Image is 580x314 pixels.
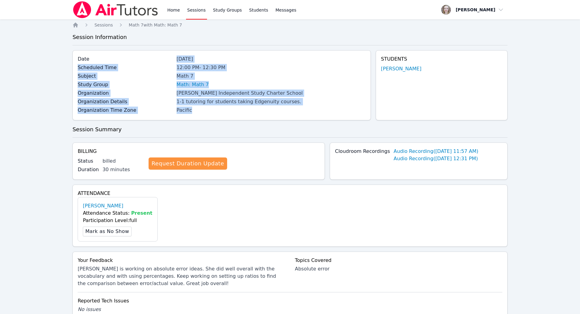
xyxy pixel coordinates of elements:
[78,265,285,287] div: [PERSON_NAME] is working on absolute error ideas. She did well overall with the vocabulary and wi...
[394,155,478,162] a: Audio Recording([DATE] 12:31 PM)
[177,81,209,88] a: Math: Math 7
[72,33,508,41] h3: Session Information
[94,22,113,28] a: Sessions
[78,81,173,88] label: Study Group
[295,257,502,264] div: Topics Covered
[381,55,502,63] h4: Students
[103,166,144,173] div: 30 minutes
[295,265,502,273] div: Absolute error
[103,157,144,165] div: billed
[78,55,173,63] label: Date
[177,55,366,63] div: [DATE]
[83,217,152,224] div: Participation Level: full
[78,98,173,105] label: Organization Details
[78,297,502,305] div: Reported Tech Issues
[78,190,502,197] h4: Attendance
[131,210,153,216] span: Present
[83,227,132,236] button: Mark as No Show
[83,210,152,217] div: Attendance Status:
[78,306,101,312] span: No issues
[78,90,173,97] label: Organization
[177,90,366,97] div: [PERSON_NAME] Independent Study Charter School
[83,202,123,210] a: [PERSON_NAME]
[78,148,320,155] h4: Billing
[177,72,366,80] div: Math 7
[78,166,99,173] label: Duration
[335,148,390,155] label: Cloudroom Recordings
[129,22,182,28] a: Math 7with Math: Math 7
[72,125,508,134] h3: Session Summary
[72,22,508,28] nav: Breadcrumb
[394,148,478,155] a: Audio Recording([DATE] 11:57 AM)
[177,64,366,71] div: 12:00 PM - 12:30 PM
[276,7,297,13] span: Messages
[78,107,173,114] label: Organization Time Zone
[78,157,99,165] label: Status
[78,64,173,71] label: Scheduled Time
[94,23,113,27] span: Sessions
[177,98,366,105] div: 1-1 tutoring for students taking Edgenuity courses.
[129,23,182,27] span: Math 7 with Math: Math 7
[72,1,159,18] img: Air Tutors
[177,107,366,114] div: Pacific
[78,257,285,264] div: Your Feedback
[149,157,227,170] a: Request Duration Update
[78,72,173,80] label: Subject
[381,65,421,72] a: [PERSON_NAME]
